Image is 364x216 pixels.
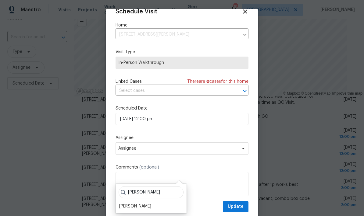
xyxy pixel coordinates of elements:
[118,146,238,151] span: Assignee
[116,22,248,28] label: Home
[116,9,157,15] span: Schedule Visit
[116,135,248,141] label: Assignee
[116,105,248,111] label: Scheduled Date
[116,30,239,39] input: Enter in an address
[116,164,248,170] label: Comments
[116,86,231,96] input: Select cases
[116,78,142,85] span: Linked Cases
[187,78,248,85] span: There are case s for this home
[116,49,248,55] label: Visit Type
[242,8,248,15] span: Close
[223,201,248,212] button: Update
[119,203,151,209] div: [PERSON_NAME]
[116,113,248,125] input: M/D/YYYY
[139,165,159,169] span: (optional)
[241,87,249,95] button: Open
[206,79,209,84] span: 0
[228,203,244,211] span: Update
[118,60,246,66] span: In-Person Walkthrough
